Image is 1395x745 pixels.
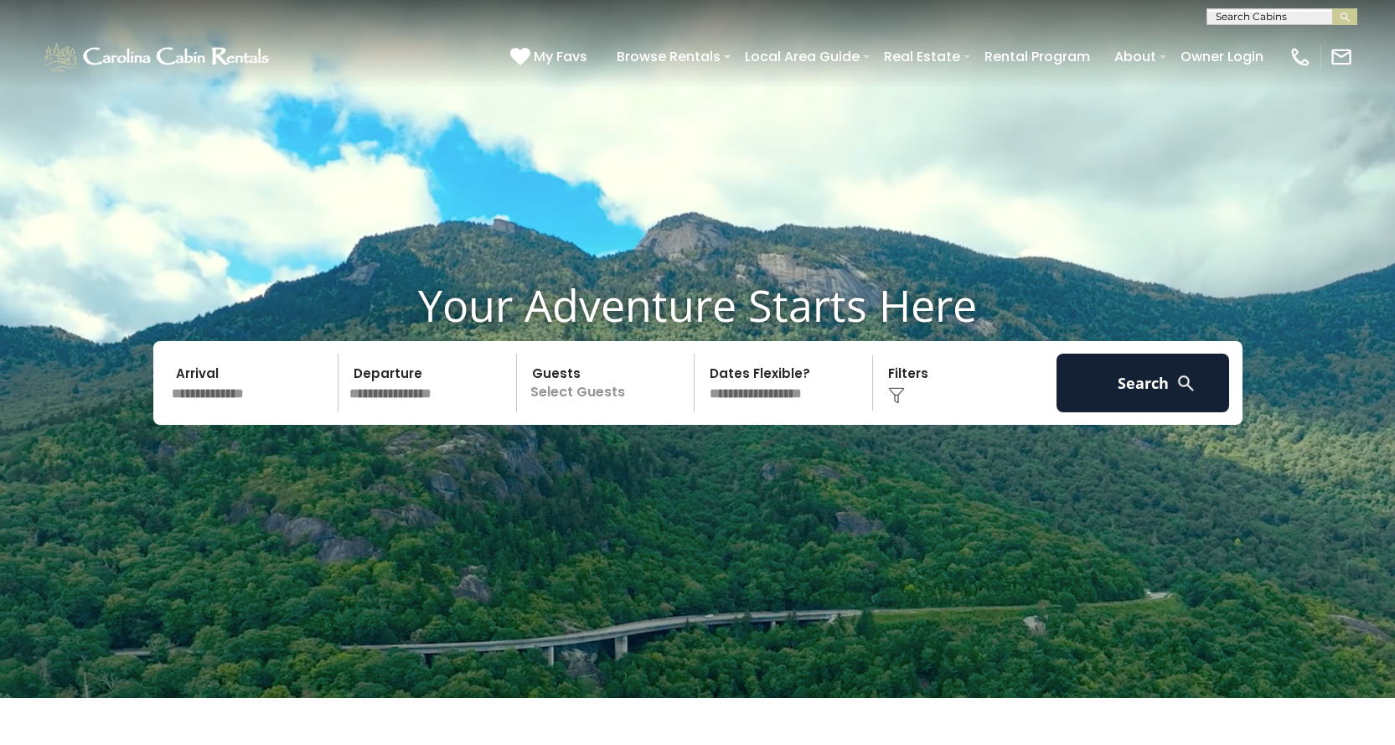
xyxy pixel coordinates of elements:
img: White-1-1-2.png [42,40,274,74]
img: phone-regular-white.png [1289,45,1312,69]
img: mail-regular-white.png [1330,45,1353,69]
a: Owner Login [1172,42,1272,71]
a: Local Area Guide [736,42,868,71]
span: My Favs [534,46,587,67]
button: Search [1057,354,1230,412]
a: Real Estate [876,42,969,71]
a: Rental Program [976,42,1098,71]
a: About [1106,42,1165,71]
h1: Your Adventure Starts Here [13,279,1382,331]
a: My Favs [510,46,592,68]
img: search-regular-white.png [1175,373,1196,394]
a: Browse Rentals [608,42,729,71]
p: Select Guests [522,354,695,412]
img: filter--v1.png [888,387,905,404]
